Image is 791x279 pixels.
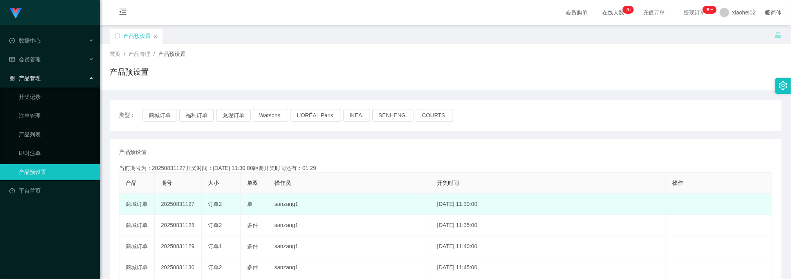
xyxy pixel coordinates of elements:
[126,180,137,186] span: 产品
[628,6,631,14] p: 6
[437,180,459,186] span: 开奖时间
[268,194,431,215] td: sanzang1
[9,75,15,81] i: 图标: appstore-o
[119,215,155,236] td: 商城订单
[9,38,15,43] i: 图标: check-circle-o
[9,38,41,44] span: 数据中心
[9,57,15,62] i: 图标: table
[598,10,628,15] span: 在线人数
[268,215,431,236] td: sanzang1
[9,183,94,199] a: 图标: dashboard平台首页
[143,109,177,122] button: 商城订单
[431,194,666,215] td: [DATE] 11:30:00
[625,6,628,14] p: 2
[639,10,669,15] span: 充值订单
[19,108,94,123] a: 注单管理
[110,66,149,78] h1: 产品预设置
[765,10,771,15] i: 图标: global
[155,236,202,257] td: 20250831129
[9,75,41,81] span: 产品管理
[155,257,202,278] td: 20250831130
[208,264,222,270] span: 订单2
[19,145,94,161] a: 即时注单
[119,164,772,172] div: 当前期号为：20250831127开奖时间：[DATE] 11:30:00距离开奖时间还有：01:29
[268,236,431,257] td: sanzang1
[155,215,202,236] td: 20250831128
[110,51,121,57] span: 首页
[247,264,258,270] span: 多件
[253,109,288,122] button: Watsons.
[268,257,431,278] td: sanzang1
[247,243,258,249] span: 多件
[291,109,341,122] button: L'ORÉAL Paris.
[158,51,186,57] span: 产品预设置
[155,194,202,215] td: 20250831127
[431,215,666,236] td: [DATE] 11:35:00
[119,194,155,215] td: 商城订单
[115,33,120,39] i: 图标: sync
[372,109,414,122] button: SENHENG.
[19,127,94,142] a: 产品列表
[343,109,370,122] button: IKEA.
[680,10,710,15] span: 提现订单
[247,222,258,228] span: 多件
[128,51,150,57] span: 产品管理
[119,257,155,278] td: 商城订单
[208,243,222,249] span: 订单1
[123,29,151,43] div: 产品预设置
[208,201,222,207] span: 订单2
[9,56,41,63] span: 会员管理
[247,201,253,207] span: 单
[216,109,251,122] button: 兑现订单
[416,109,453,122] button: COURTS.
[208,180,219,186] span: 大小
[19,89,94,105] a: 开奖记录
[19,164,94,180] a: 产品预设置
[119,109,143,122] span: 类型：
[179,109,214,122] button: 福利订单
[110,0,136,25] i: 图标: menu-fold
[119,236,155,257] td: 商城订单
[153,34,158,39] i: 图标: close
[124,51,125,57] span: /
[431,236,666,257] td: [DATE] 11:40:00
[154,51,155,57] span: /
[779,81,787,90] i: 图标: setting
[9,8,22,19] img: logo.9652507e.png
[775,32,782,39] i: 图标: unlock
[703,6,717,14] sup: 1027
[672,180,683,186] span: 操作
[119,148,146,156] span: 产品预设值
[275,180,291,186] span: 操作员
[161,180,172,186] span: 期号
[247,180,258,186] span: 单双
[431,257,666,278] td: [DATE] 11:45:00
[208,222,222,228] span: 订单2
[622,6,634,14] sup: 26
